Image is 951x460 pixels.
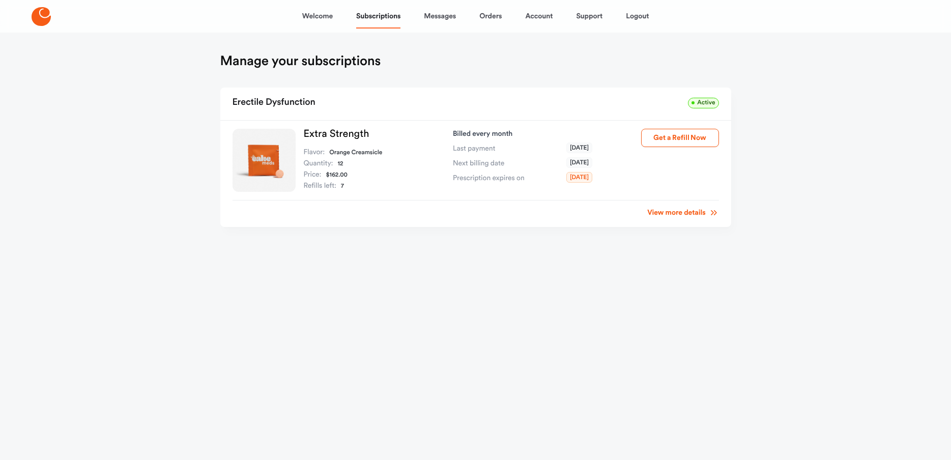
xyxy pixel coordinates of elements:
[453,143,495,154] span: Last payment
[304,169,322,181] dt: Price:
[566,142,592,153] span: [DATE]
[304,181,336,192] dt: Refills left:
[525,4,553,28] a: Account
[341,181,344,192] dd: 7
[304,147,325,158] dt: Flavor:
[329,147,382,158] dd: Orange Creamsicle
[626,4,649,28] a: Logout
[424,4,456,28] a: Messages
[453,129,624,139] p: Billed every month
[647,208,718,218] a: View more details
[233,129,296,192] img: Extra Strength
[576,4,602,28] a: Support
[566,157,592,168] span: [DATE]
[641,129,719,147] button: Get a Refill Now
[304,158,333,169] dt: Quantity:
[479,4,502,28] a: Orders
[220,53,381,69] h1: Manage your subscriptions
[338,158,343,169] dd: 12
[233,94,315,112] h2: Erectile Dysfunction
[302,4,333,28] a: Welcome
[326,169,348,181] dd: $162.00
[304,129,369,139] a: Extra Strength
[453,158,504,168] span: Next billing date
[356,4,400,28] a: Subscriptions
[566,172,592,183] span: [DATE]
[688,98,718,108] span: Active
[453,173,525,183] span: Prescription expires on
